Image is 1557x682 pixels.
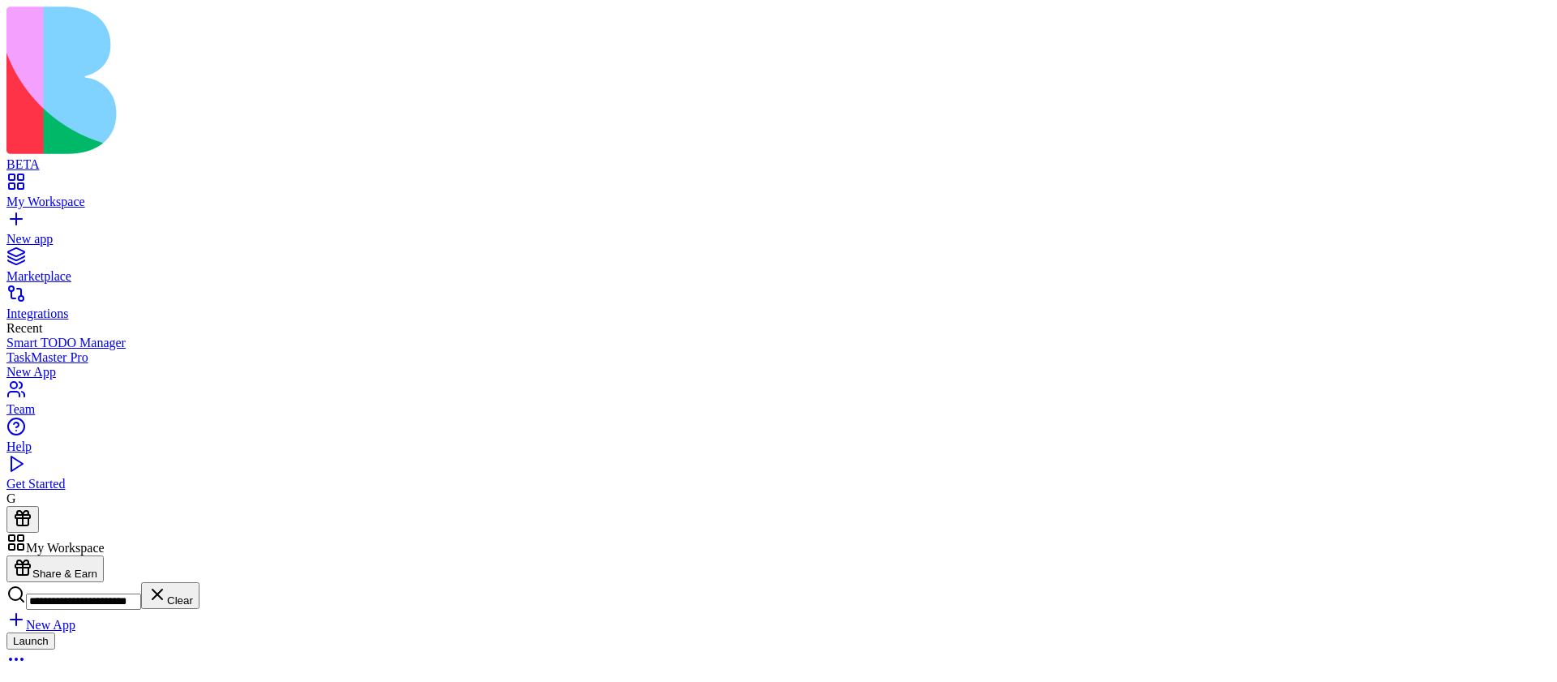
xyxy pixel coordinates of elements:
[6,143,1551,172] a: BETA
[6,402,1551,417] div: Team
[6,6,658,154] img: logo
[141,582,199,609] button: Clear
[32,568,97,580] span: Share & Earn
[6,307,1551,321] div: Integrations
[6,491,16,505] span: G
[6,440,1551,454] div: Help
[6,618,75,632] a: New App
[6,633,55,650] button: Launch
[167,594,193,607] span: Clear
[6,477,1551,491] div: Get Started
[6,255,1551,284] a: Marketplace
[26,541,105,555] span: My Workspace
[6,157,1551,172] div: BETA
[6,292,1551,321] a: Integrations
[6,180,1551,209] a: My Workspace
[6,462,1551,491] a: Get Started
[6,217,1551,247] a: New app
[6,336,1551,350] a: Smart TODO Manager
[6,321,42,335] span: Recent
[6,365,1551,380] a: New App
[6,388,1551,417] a: Team
[6,232,1551,247] div: New app
[6,269,1551,284] div: Marketplace
[6,425,1551,454] a: Help
[6,350,1551,365] a: TaskMaster Pro
[6,195,1551,209] div: My Workspace
[6,555,104,582] button: Share & Earn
